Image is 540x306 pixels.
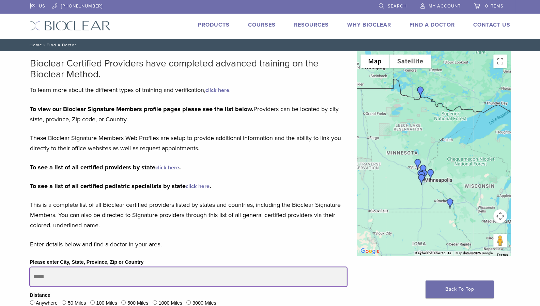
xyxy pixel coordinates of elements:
[410,21,455,28] a: Find A Doctor
[359,247,381,256] img: Google
[473,21,510,28] a: Contact Us
[416,167,432,183] div: Dr. Frank Milnar
[42,43,47,47] span: /
[30,164,181,171] strong: To see a list of all certified providers by state .
[30,200,347,230] p: This is a complete list of all Bioclear certified providers listed by states and countries, inclu...
[414,168,430,185] div: Dr. Luis Delima
[30,133,347,153] p: These Bioclear Signature Members Web Profiles are setup to provide additional information and the...
[30,292,50,299] legend: Distance
[388,3,407,9] span: Search
[198,21,230,28] a: Products
[410,156,426,172] div: Dr.Jenny Narr
[30,239,347,249] p: Enter details below and find a doctor in your area.
[155,164,179,171] a: click here
[493,234,507,247] button: Drag Pegman onto the map to open Street View
[248,21,276,28] a: Courses
[359,247,381,256] a: Open this area in Google Maps (opens a new window)
[493,209,507,223] button: Map camera controls
[497,253,508,257] a: Terms (opens in new tab)
[360,55,389,68] button: Show street map
[389,55,431,68] button: Show satellite imagery
[186,183,210,190] a: click here
[422,166,439,183] div: Dr. Megan Kinder
[413,167,429,183] div: Dr. Andrea Ruby
[294,21,329,28] a: Resources
[30,105,253,113] strong: To view our Bioclear Signature Members profile pages please see the list below.
[30,104,347,124] p: Providers can be located by city, state, province, Zip code, or Country.
[30,85,347,95] p: To learn more about the different types of training and verification, .
[30,259,144,266] label: Please enter City, State, Province, Zip or Country
[415,251,451,256] button: Keyboard shortcuts
[28,43,42,47] a: Home
[347,21,391,28] a: Why Bioclear
[426,280,494,298] a: Back To Top
[412,84,429,100] div: Dr. Steve Chown
[413,171,430,188] div: Dr. Melissa Zettler
[30,58,347,80] h2: Bioclear Certified Providers have completed advanced training on the Bioclear Method.
[205,87,229,94] a: click here
[493,55,507,68] button: Toggle fullscreen view
[30,21,111,31] img: Bioclear
[456,251,493,255] span: Map data ©2025 Google
[442,196,458,212] div: Dr. Stacey Johanson
[485,3,504,9] span: 0 items
[25,39,515,51] nav: Find A Doctor
[429,3,461,9] span: My Account
[30,182,211,190] strong: To see a list of all certified pediatric specialists by state .
[415,162,431,178] div: Dr. Darcy Rindelaub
